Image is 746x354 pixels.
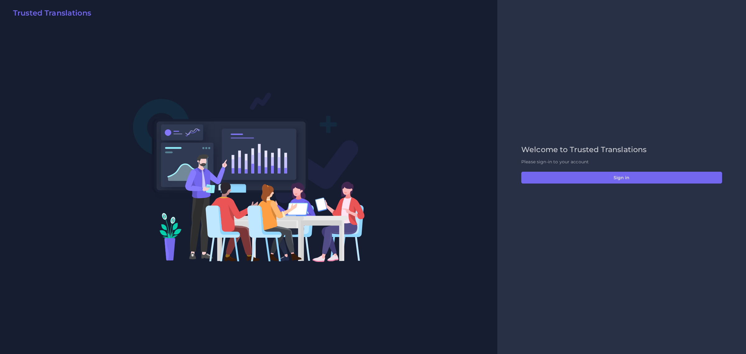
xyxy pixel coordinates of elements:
a: Trusted Translations [9,9,91,20]
img: Login V2 [133,92,365,262]
h2: Trusted Translations [13,9,91,18]
h2: Welcome to Trusted Translations [521,145,722,154]
button: Sign in [521,172,722,184]
p: Please sign-in to your account [521,159,722,165]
